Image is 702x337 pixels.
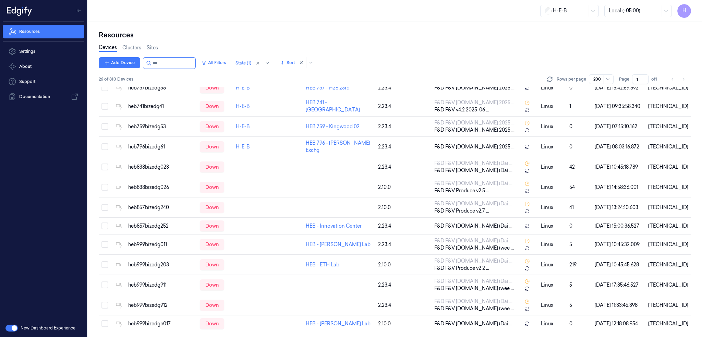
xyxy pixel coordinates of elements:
span: 26 of 810 Devices [99,76,133,82]
a: Sites [147,44,158,51]
div: heb796bizedg61 [128,143,194,151]
div: heb999bizedg912 [128,302,194,309]
div: [DATE] 10:45:32.009 [595,241,643,248]
p: linux [541,204,564,211]
p: linux [541,281,564,289]
div: down [200,182,224,193]
a: H-E-B [236,144,250,150]
div: down [200,318,224,329]
div: [TECHNICAL_ID] [648,241,688,248]
div: heb999bizedg203 [128,261,194,268]
button: Select row [101,320,108,327]
div: down [200,239,224,250]
p: linux [541,184,564,191]
div: [DATE] 14:58:36.001 [595,184,643,191]
div: down [200,220,224,231]
div: 2.23.4 [378,281,428,289]
div: heb857bizedg240 [128,204,194,211]
span: F&D F&V [DOMAIN_NAME] 2025 ... [434,119,515,127]
div: 1 [569,103,589,110]
span: F&D F&V [DOMAIN_NAME] (Dai ... [434,160,512,167]
button: Add Device [99,57,140,68]
span: F&D F&V [DOMAIN_NAME] 2025 ... [434,84,515,92]
span: F&D F&V [DOMAIN_NAME] (Dai ... [434,237,512,244]
div: heb857bizedg252 [128,222,194,230]
a: Devices [99,44,117,52]
div: [DATE] 17:35:46.527 [595,281,643,289]
div: 2.23.4 [378,241,428,248]
button: Select row [101,241,108,248]
span: F&D F&V [DOMAIN_NAME] (Dai ... [434,180,512,187]
a: Clusters [122,44,141,51]
a: HEB - [PERSON_NAME] Lab [306,241,371,248]
div: [DATE] 10:45:18.789 [595,164,643,171]
div: heb838bizedg026 [128,184,194,191]
a: HEB - ETH Lab [306,262,339,268]
div: 2.10.0 [378,261,428,268]
div: [TECHNICAL_ID] [648,103,688,110]
div: 2.23.4 [378,302,428,309]
button: H [677,4,691,18]
button: Select row [101,143,108,150]
div: [TECHNICAL_ID] [648,261,688,268]
a: H-E-B [236,123,250,130]
a: Settings [3,45,84,58]
button: About [3,60,84,73]
a: Resources [3,25,84,38]
button: Select row [101,84,108,91]
p: linux [541,143,564,151]
p: linux [541,84,564,92]
span: F&D F&V [DOMAIN_NAME] (Dai ... [434,200,512,207]
a: H-E-B [236,103,250,109]
div: 0 [569,143,589,151]
div: 5 [569,281,589,289]
nav: pagination [668,74,688,84]
div: [DATE] 07:15:10.162 [595,123,643,130]
div: heb838bizedg023 [128,164,194,171]
div: [DATE] 13:24:10.603 [595,204,643,211]
span: F&D F&V [DOMAIN_NAME] (Dai ... [434,298,512,305]
button: Select row [101,222,108,229]
div: 2.23.4 [378,84,428,92]
div: down [200,141,224,152]
p: Rows per page [557,76,586,82]
div: heb759bizedg53 [128,123,194,130]
p: linux [541,241,564,248]
a: HEB 796 - [PERSON_NAME] Exchg [306,140,370,153]
span: F&D F&V [DOMAIN_NAME] 2025 ... [434,99,515,106]
button: Select row [101,184,108,191]
div: [TECHNICAL_ID] [648,302,688,309]
button: Select row [101,123,108,130]
div: [DATE] 08:03:16.872 [595,143,643,151]
span: of 1 [651,76,662,82]
div: [DATE] 11:33:45.398 [595,302,643,309]
a: H-E-B [236,85,250,91]
p: linux [541,302,564,309]
span: F&D F&V [DOMAIN_NAME] 2025 ... [434,143,515,151]
p: linux [541,320,564,327]
div: 2.23.4 [378,103,428,110]
div: 0 [569,222,589,230]
span: F&D F&V [DOMAIN_NAME] (wee ... [434,285,514,292]
span: F&D F&V [DOMAIN_NAME] (Dai ... [434,257,512,265]
div: heb999bizedg011 [128,241,194,248]
div: [DATE] 15:00:36.527 [595,222,643,230]
div: 219 [569,261,589,268]
span: F&D F&V [DOMAIN_NAME] (wee ... [434,305,514,312]
span: F&D F&V v4.2 2025-06 ... [434,106,489,113]
div: 0 [569,123,589,130]
div: 0 [569,320,589,327]
a: Documentation [3,90,84,104]
span: F&D F&V Produce v2 2 ... [434,265,489,272]
span: F&D F&V [DOMAIN_NAME] (Dai ... [434,320,512,327]
a: HEB 741 - [GEOGRAPHIC_DATA] [306,99,360,113]
div: heb741bizedg41 [128,103,194,110]
span: Page [619,76,629,82]
div: 2.10.0 [378,320,428,327]
p: linux [541,261,564,268]
div: down [200,82,224,93]
button: Select row [101,204,108,211]
div: [TECHNICAL_ID] [648,204,688,211]
div: [TECHNICAL_ID] [648,222,688,230]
